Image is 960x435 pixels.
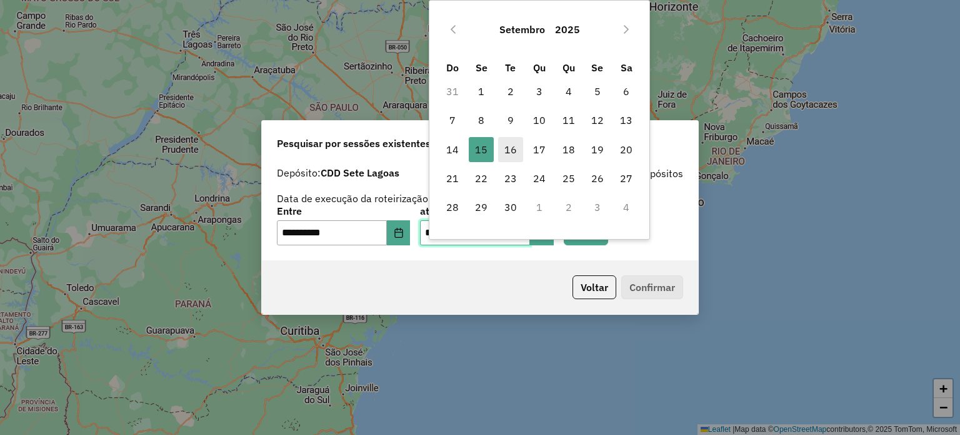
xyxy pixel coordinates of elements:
[585,108,610,133] span: 12
[469,137,494,162] span: 15
[585,79,610,104] span: 5
[585,137,610,162] span: 19
[467,77,496,106] td: 1
[614,166,639,191] span: 27
[469,195,494,220] span: 29
[585,166,610,191] span: 26
[438,106,467,135] td: 7
[505,61,516,74] span: Te
[443,19,463,39] button: Previous Month
[527,137,552,162] span: 17
[440,166,465,191] span: 21
[387,220,411,245] button: Choose Date
[440,108,465,133] span: 7
[612,77,641,106] td: 6
[277,136,431,151] span: Pesquisar por sessões existentes
[612,193,641,222] td: 4
[498,195,523,220] span: 30
[277,165,399,180] label: Depósito:
[525,77,554,106] td: 3
[467,106,496,135] td: 8
[614,108,639,133] span: 13
[583,164,612,193] td: 26
[525,106,554,135] td: 10
[525,193,554,222] td: 1
[614,137,639,162] span: 20
[583,77,612,106] td: 5
[525,164,554,193] td: 24
[554,77,582,106] td: 4
[420,203,553,218] label: até
[621,61,632,74] span: Sa
[498,79,523,104] span: 2
[277,191,431,206] label: Data de execução da roteirização:
[550,14,585,44] button: Choose Year
[498,137,523,162] span: 16
[556,108,581,133] span: 11
[556,137,581,162] span: 18
[496,164,525,193] td: 23
[554,106,582,135] td: 11
[498,166,523,191] span: 23
[554,193,582,222] td: 2
[556,79,581,104] span: 4
[533,61,546,74] span: Qu
[496,77,525,106] td: 2
[321,166,399,179] strong: CDD Sete Lagoas
[438,164,467,193] td: 21
[591,61,603,74] span: Se
[467,164,496,193] td: 22
[440,195,465,220] span: 28
[469,108,494,133] span: 8
[467,193,496,222] td: 29
[556,166,581,191] span: 25
[525,135,554,164] td: 17
[583,193,612,222] td: 3
[496,193,525,222] td: 30
[554,135,582,164] td: 18
[612,135,641,164] td: 20
[527,79,552,104] span: 3
[438,77,467,106] td: 31
[469,166,494,191] span: 22
[277,203,410,218] label: Entre
[612,106,641,135] td: 13
[469,79,494,104] span: 1
[496,135,525,164] td: 16
[554,164,582,193] td: 25
[494,14,550,44] button: Choose Month
[614,79,639,104] span: 6
[527,108,552,133] span: 10
[476,61,487,74] span: Se
[446,61,459,74] span: Do
[440,137,465,162] span: 14
[527,166,552,191] span: 24
[583,135,612,164] td: 19
[572,275,616,299] button: Voltar
[496,106,525,135] td: 9
[583,106,612,135] td: 12
[467,135,496,164] td: 15
[612,164,641,193] td: 27
[616,19,636,39] button: Next Month
[562,61,575,74] span: Qu
[438,135,467,164] td: 14
[498,108,523,133] span: 9
[438,193,467,222] td: 28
